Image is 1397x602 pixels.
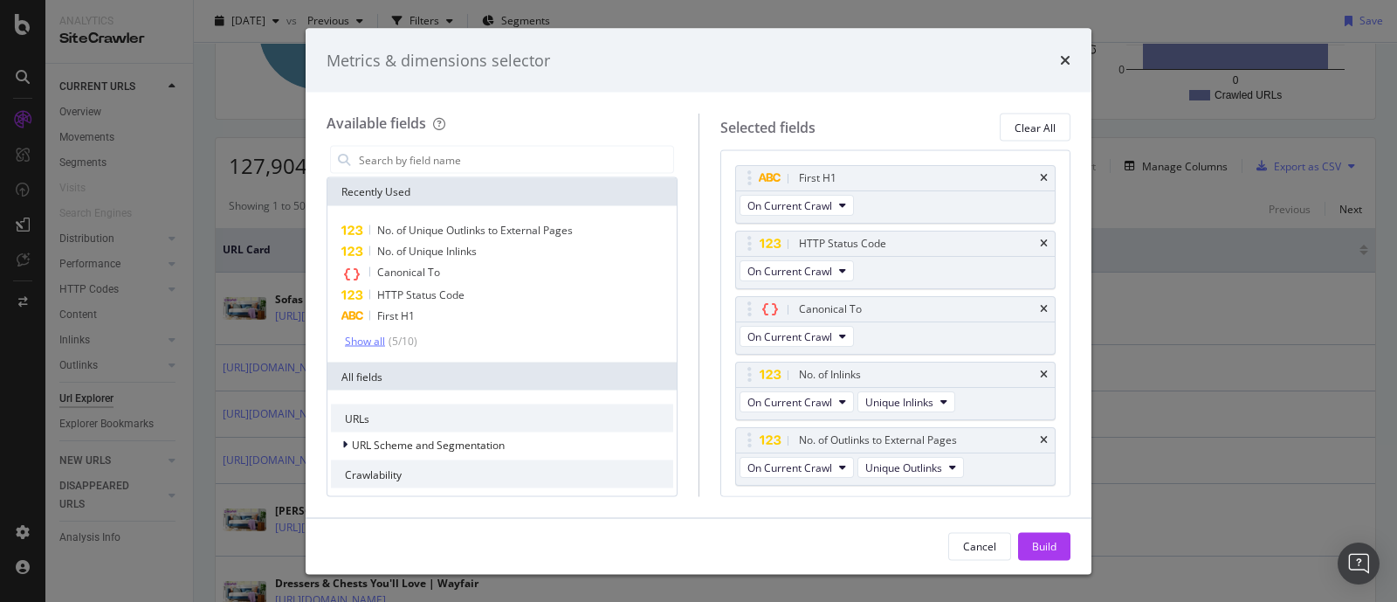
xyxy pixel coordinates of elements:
div: Crawlability [331,460,673,488]
div: times [1040,304,1048,315]
div: First H1timesOn Current Crawl [735,165,1056,224]
div: Available fields [327,114,426,133]
div: times [1040,435,1048,446]
div: URLs [331,405,673,432]
div: Canonical TotimesOn Current Crawl [735,296,1056,355]
span: Unique Outlinks [865,460,942,474]
span: On Current Crawl [747,394,832,409]
div: No. of Outlinks to External PagestimesOn Current CrawlUnique Outlinks [735,427,1056,486]
div: Build [1032,538,1056,553]
span: On Current Crawl [747,263,832,278]
button: Cancel [948,532,1011,560]
div: times [1040,173,1048,183]
div: Selected fields [720,117,815,137]
div: ( 5 / 10 ) [385,334,417,349]
span: No. of Unique Inlinks [377,244,477,259]
div: HTTP Status Code [799,235,886,253]
span: Main Crawl Fields [352,493,437,508]
div: Clear All [1015,120,1056,135]
button: Unique Outlinks [857,457,964,478]
span: Unique Inlinks [865,394,933,409]
div: Cancel [963,538,996,553]
span: On Current Crawl [747,197,832,212]
div: HTTP Status CodetimesOn Current Crawl [735,231,1056,289]
button: On Current Crawl [740,457,854,478]
div: All fields [327,363,677,391]
input: Search by field name [357,147,673,173]
div: No. of InlinkstimesOn Current CrawlUnique Inlinks [735,362,1056,420]
button: Build [1018,532,1070,560]
div: times [1060,49,1070,72]
button: Unique Inlinks [857,391,955,412]
button: On Current Crawl [740,326,854,347]
div: times [1040,239,1048,249]
div: Metrics & dimensions selector [327,49,550,72]
div: Recently Used [327,178,677,206]
div: Show all [345,335,385,347]
span: On Current Crawl [747,329,832,343]
span: URL Scheme and Segmentation [352,437,505,452]
span: Canonical To [377,265,440,280]
button: On Current Crawl [740,195,854,216]
span: No. of Unique Outlinks to External Pages [377,223,573,238]
div: modal [306,28,1091,574]
span: First H1 [377,308,415,323]
button: Clear All [1000,114,1070,142]
div: No. of Inlinks [799,366,861,384]
span: HTTP Status Code [377,287,465,302]
div: Open Intercom Messenger [1338,543,1380,585]
div: times [1040,370,1048,380]
button: On Current Crawl [740,391,854,412]
span: On Current Crawl [747,460,832,474]
div: First H1 [799,170,836,187]
button: On Current Crawl [740,260,854,281]
div: No. of Outlinks to External Pages [799,432,957,449]
div: Canonical To [799,301,862,318]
